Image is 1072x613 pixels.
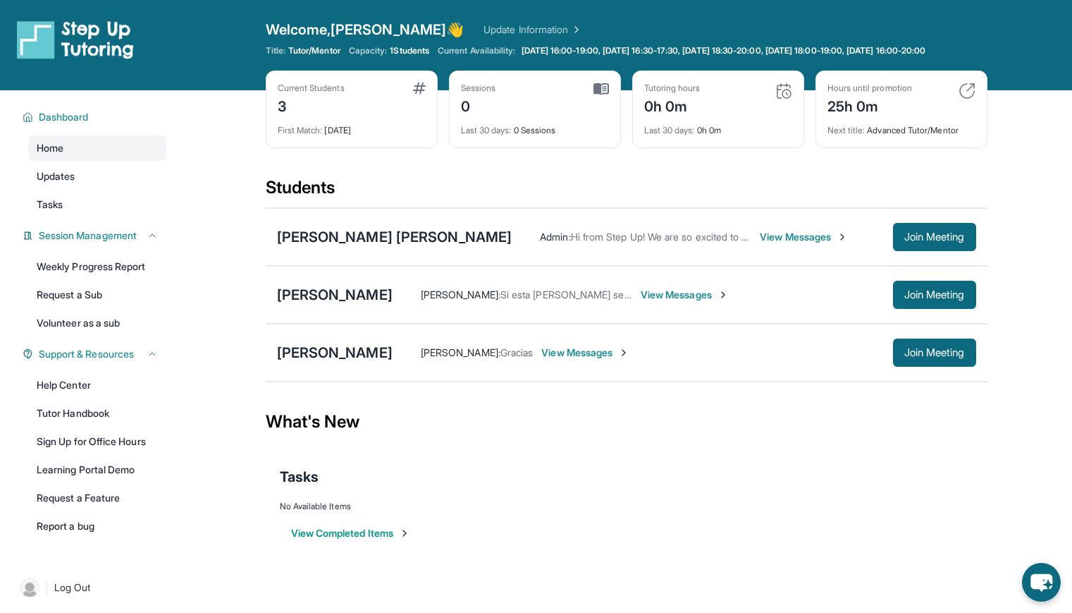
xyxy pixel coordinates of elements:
div: [DATE] [278,116,426,136]
span: View Messages [641,288,729,302]
div: No Available Items [280,501,973,512]
button: Session Management [33,229,158,243]
div: Hours until promotion [827,83,912,94]
a: Weekly Progress Report [28,254,166,279]
a: Tasks [28,192,166,217]
img: Chevron Right [568,23,582,37]
a: |Log Out [14,572,166,603]
span: Home [37,141,63,155]
div: [PERSON_NAME] [277,343,393,363]
div: 3 [278,94,345,116]
div: [PERSON_NAME] [PERSON_NAME] [277,227,512,247]
span: Join Meeting [904,291,965,299]
span: | [45,579,49,596]
div: Sessions [461,83,496,94]
a: Request a Feature [28,485,166,511]
span: [DATE] 16:00-19:00, [DATE] 16:30-17:30, [DATE] 18:30-20:00, [DATE] 18:00-19:00, [DATE] 16:00-20:00 [522,45,926,56]
div: [PERSON_NAME] [277,285,393,305]
a: [DATE] 16:00-19:00, [DATE] 16:30-17:30, [DATE] 18:30-20:00, [DATE] 18:00-19:00, [DATE] 16:00-20:00 [519,45,929,56]
div: 0h 0m [644,94,701,116]
span: Tutor/Mentor [288,45,340,56]
div: 25h 0m [827,94,912,116]
span: Join Meeting [904,233,965,241]
a: Home [28,135,166,161]
img: card [959,83,975,99]
span: Dashboard [39,110,89,124]
span: Updates [37,169,75,183]
img: card [775,83,792,99]
span: Current Availability: [438,45,515,56]
span: Session Management [39,229,137,243]
img: card [593,83,609,95]
img: card [413,83,426,94]
span: Log Out [54,581,91,595]
img: logo [17,20,134,59]
a: Help Center [28,372,166,398]
span: View Messages [760,230,848,244]
a: Learning Portal Demo [28,457,166,482]
span: Title: [266,45,285,56]
button: Support & Resources [33,347,158,361]
a: Request a Sub [28,282,166,308]
div: Tutoring hours [644,83,701,94]
span: Welcome, [PERSON_NAME] 👋 [266,20,464,40]
button: Join Meeting [893,281,976,309]
span: [PERSON_NAME] : [421,346,500,358]
a: Report a bug [28,514,166,539]
span: Next title : [827,125,865,135]
a: Updates [28,164,166,189]
div: Current Students [278,83,345,94]
div: 0 Sessions [461,116,609,136]
span: View Messages [541,346,629,360]
div: 0 [461,94,496,116]
button: Dashboard [33,110,158,124]
span: Admin : [540,231,570,243]
img: Chevron-Right [618,347,629,358]
a: Volunteer as a sub [28,310,166,336]
span: Last 30 days : [644,125,695,135]
span: [PERSON_NAME] : [421,289,500,301]
span: Si esta [PERSON_NAME] se puede conectar con una clave [500,289,761,301]
button: chat-button [1022,563,1061,602]
button: View Completed Items [291,526,410,540]
span: Tasks [37,198,63,212]
div: Students [266,176,987,207]
a: Sign Up for Office Hours [28,429,166,454]
img: Chevron-Right [837,231,848,243]
img: Chevron-Right [717,289,729,301]
span: Capacity: [349,45,388,56]
a: Update Information [483,23,582,37]
span: Gracias [500,346,534,358]
span: Last 30 days : [461,125,512,135]
button: Join Meeting [893,223,976,251]
span: Support & Resources [39,347,134,361]
button: Join Meeting [893,339,976,367]
span: First Match : [278,125,323,135]
span: Tasks [280,467,319,487]
span: Join Meeting [904,348,965,357]
div: What's New [266,391,987,453]
div: 0h 0m [644,116,792,136]
span: 1 Students [390,45,429,56]
div: Advanced Tutor/Mentor [827,116,975,136]
a: Tutor Handbook [28,401,166,426]
img: user-img [20,578,39,597]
